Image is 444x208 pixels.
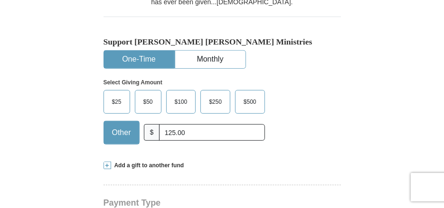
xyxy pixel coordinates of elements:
[107,126,136,140] span: Other
[104,51,174,68] button: One-Time
[107,95,126,109] span: $25
[239,95,261,109] span: $500
[204,95,227,109] span: $250
[104,199,341,207] h4: Payment Type
[104,37,341,47] h5: Support [PERSON_NAME] [PERSON_NAME] Ministries
[139,95,158,109] span: $50
[104,79,162,86] strong: Select Giving Amount
[111,162,184,170] span: Add a gift to another fund
[144,124,160,141] span: $
[175,51,246,68] button: Monthly
[170,95,192,109] span: $100
[159,124,265,141] input: Other Amount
